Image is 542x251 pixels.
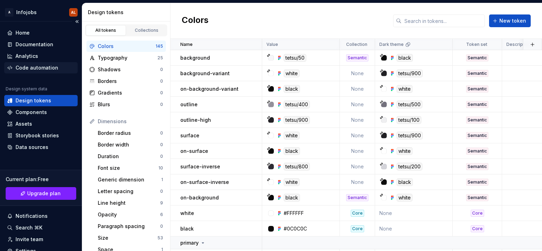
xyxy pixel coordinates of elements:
[284,70,300,77] div: white
[180,42,193,47] p: Name
[160,142,163,148] div: 0
[98,54,157,61] div: Typography
[86,99,166,110] a: Blurs0
[375,221,453,237] td: None
[1,5,80,20] button: AInfojobsAL
[160,67,163,72] div: 0
[5,8,13,17] div: A
[157,235,163,241] div: 53
[284,225,307,232] div: #0C0C0C
[98,78,160,85] div: Borders
[16,120,32,127] div: Assets
[16,53,38,60] div: Analytics
[157,55,163,61] div: 25
[466,148,488,155] div: Semantic
[95,162,166,174] a: Font size10
[180,101,198,108] p: outline
[4,62,78,73] a: Code automation
[4,130,78,141] a: Storybook stories
[180,225,194,232] p: black
[397,101,422,108] div: tetsu/500
[397,70,423,77] div: tetsu/900
[397,163,422,171] div: tetsu/200
[95,186,166,197] a: Letter spacing0
[16,41,53,48] div: Documentation
[160,90,163,96] div: 0
[182,14,209,27] h2: Colors
[4,222,78,233] button: Search ⌘K
[346,42,367,47] p: Collection
[16,29,30,36] div: Home
[98,199,160,207] div: Line height
[160,212,163,217] div: 6
[466,70,488,77] div: Semantic
[160,223,163,229] div: 0
[397,178,413,186] div: black
[471,210,484,217] div: Core
[351,225,364,232] div: Core
[158,165,163,171] div: 10
[397,54,413,62] div: black
[98,118,163,125] div: Dimensions
[16,224,42,231] div: Search ⌘K
[95,174,166,185] a: Generic dimension1
[98,66,160,73] div: Shadows
[16,64,58,71] div: Code automation
[284,178,300,186] div: white
[95,209,166,220] a: Opacity6
[86,52,166,64] a: Typography25
[16,144,48,151] div: Data sources
[284,101,310,108] div: tetsu/400
[4,210,78,222] button: Notifications
[180,163,220,170] p: surface-inverse
[466,85,488,92] div: Semantic
[160,200,163,206] div: 9
[160,78,163,84] div: 0
[98,130,160,137] div: Border radius
[180,194,219,201] p: on-background
[98,165,158,172] div: Font size
[4,27,78,38] a: Home
[379,42,404,47] p: Dark theme
[340,174,375,190] td: None
[6,187,76,200] a: Upgrade plan
[86,76,166,87] a: Borders0
[466,163,488,170] div: Semantic
[489,14,531,27] button: New token
[4,39,78,50] a: Documentation
[180,148,208,155] p: on-surface
[98,234,157,241] div: Size
[397,85,412,93] div: white
[266,42,278,47] p: Value
[284,54,306,62] div: tetsu/50
[466,54,488,61] div: Semantic
[340,112,375,128] td: None
[466,101,488,108] div: Semantic
[284,116,310,124] div: tetsu/900
[346,194,368,201] div: Semantic
[180,179,229,186] p: on-surface-inverse
[16,9,37,16] div: Infojobs
[129,28,164,33] div: Collections
[351,210,364,217] div: Core
[284,210,304,217] div: #FFFFFF
[346,54,368,61] div: Semantic
[16,97,51,104] div: Design tokens
[340,159,375,174] td: None
[98,188,160,195] div: Letter spacing
[98,141,160,148] div: Border width
[340,128,375,143] td: None
[98,223,160,230] div: Paragraph spacing
[180,132,199,139] p: surface
[284,194,300,202] div: black
[340,81,375,97] td: None
[4,234,78,245] a: Invite team
[466,42,487,47] p: Token set
[397,194,412,202] div: white
[16,236,43,243] div: Invite team
[466,132,488,139] div: Semantic
[16,213,48,220] div: Notifications
[466,179,488,186] div: Semantic
[340,97,375,112] td: None
[98,176,161,183] div: Generic dimension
